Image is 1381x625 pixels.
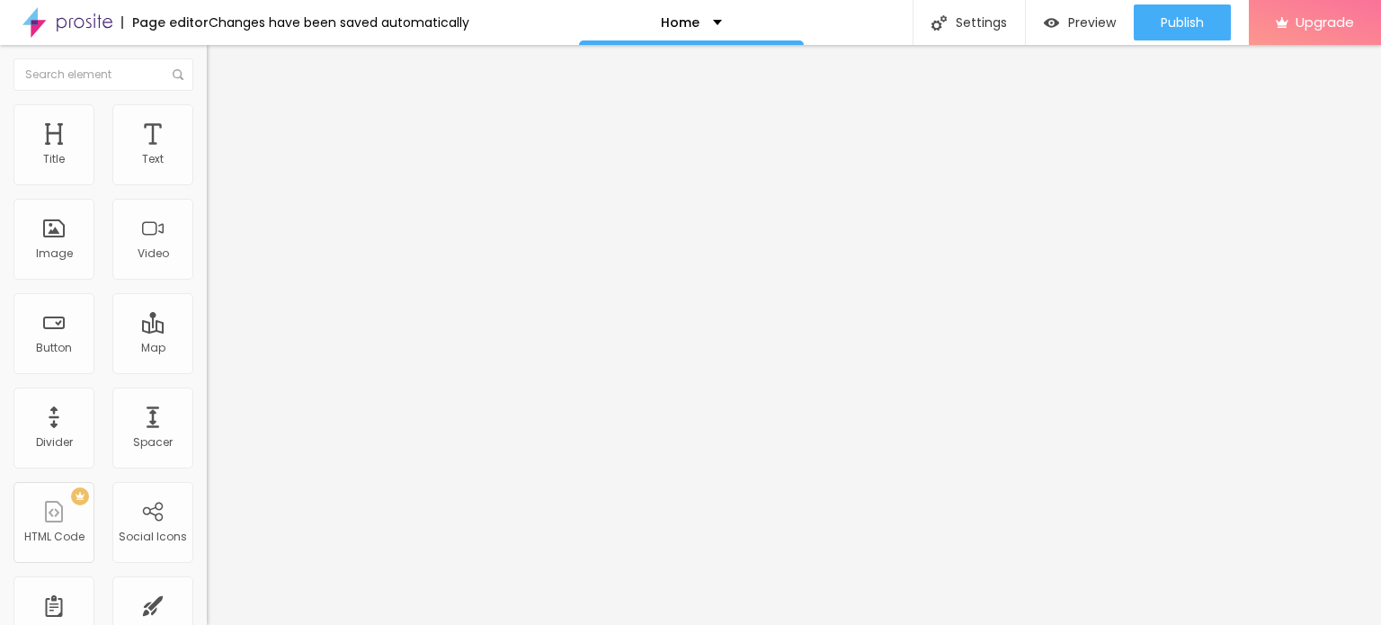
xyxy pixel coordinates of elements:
button: Preview [1026,4,1134,40]
div: Changes have been saved automatically [209,16,469,29]
div: Video [138,247,169,260]
div: HTML Code [24,531,85,543]
div: Button [36,342,72,354]
input: Search element [13,58,193,91]
img: Icone [931,15,947,31]
span: Publish [1161,15,1204,30]
div: Spacer [133,436,173,449]
img: Icone [173,69,183,80]
img: view-1.svg [1044,15,1059,31]
iframe: Editor [207,45,1381,625]
div: Page editor [121,16,209,29]
span: Preview [1068,15,1116,30]
div: Social Icons [119,531,187,543]
div: Text [142,153,164,165]
p: Home [661,16,699,29]
span: Upgrade [1296,14,1354,30]
button: Publish [1134,4,1231,40]
div: Map [141,342,165,354]
div: Divider [36,436,73,449]
div: Image [36,247,73,260]
div: Title [43,153,65,165]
